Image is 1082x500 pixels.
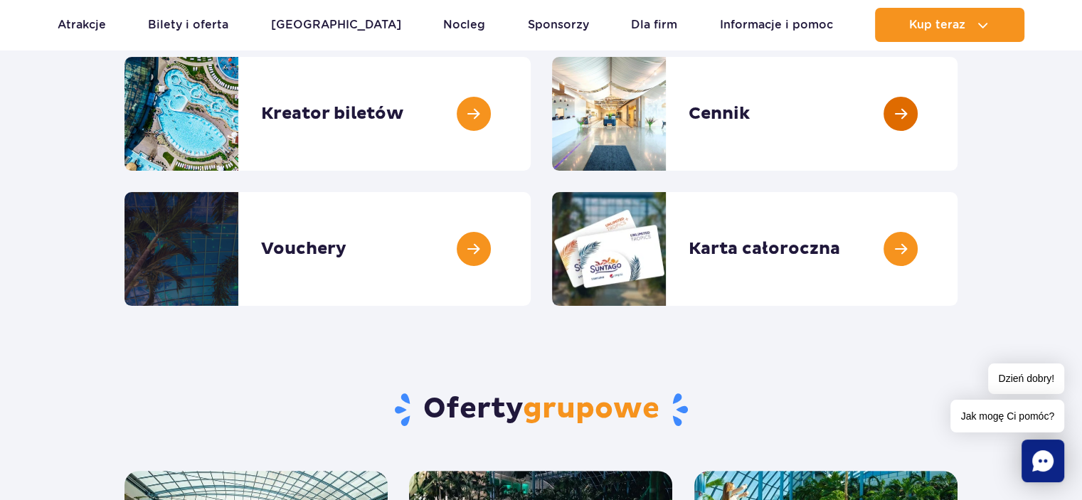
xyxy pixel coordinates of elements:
[124,391,958,428] h2: Oferty
[1022,440,1064,482] div: Chat
[720,8,833,42] a: Informacje i pomoc
[58,8,106,42] a: Atrakcje
[148,8,228,42] a: Bilety i oferta
[528,8,589,42] a: Sponsorzy
[443,8,485,42] a: Nocleg
[875,8,1024,42] button: Kup teraz
[950,400,1064,432] span: Jak mogę Ci pomóc?
[909,18,965,31] span: Kup teraz
[631,8,677,42] a: Dla firm
[988,363,1064,394] span: Dzień dobry!
[523,391,659,427] span: grupowe
[271,8,401,42] a: [GEOGRAPHIC_DATA]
